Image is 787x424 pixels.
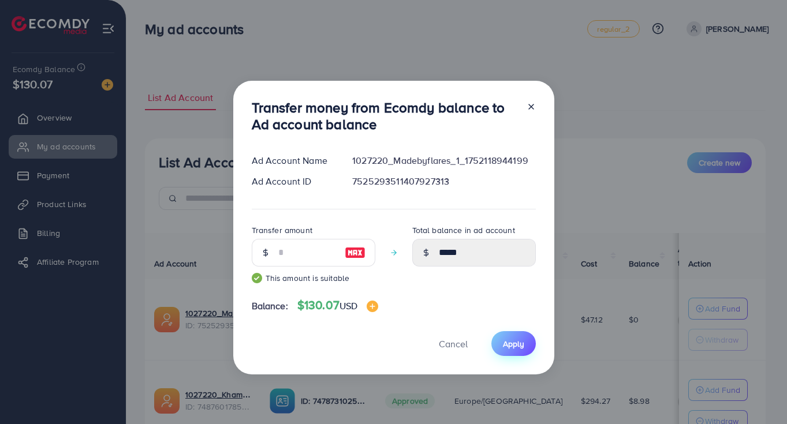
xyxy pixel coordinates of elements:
button: Apply [491,331,536,356]
img: image [367,301,378,312]
span: Cancel [439,337,468,350]
div: 1027220_Madebyflares_1_1752118944199 [343,154,544,167]
h4: $130.07 [297,298,379,313]
label: Transfer amount [252,224,312,236]
small: This amount is suitable [252,272,375,284]
h3: Transfer money from Ecomdy balance to Ad account balance [252,99,517,133]
img: image [345,246,365,260]
span: Balance: [252,299,288,313]
span: Apply [503,338,524,350]
div: 7525293511407927313 [343,175,544,188]
span: USD [340,299,357,312]
img: guide [252,273,262,283]
div: Ad Account Name [243,154,344,167]
div: Ad Account ID [243,175,344,188]
iframe: Chat [738,372,778,415]
button: Cancel [424,331,482,356]
label: Total balance in ad account [412,224,515,236]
